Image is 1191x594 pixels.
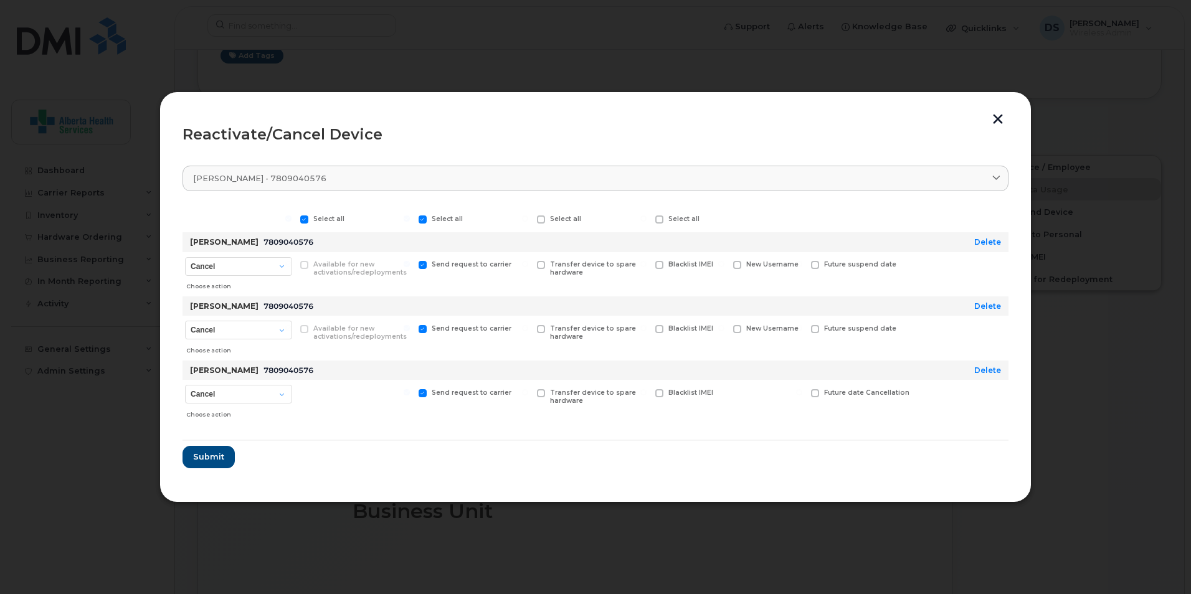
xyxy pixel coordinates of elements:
span: Future date Cancellation [824,389,909,397]
span: Select all [432,215,463,223]
div: Choose action [186,405,292,420]
span: Transfer device to spare hardware [550,260,636,276]
strong: [PERSON_NAME] [190,237,259,247]
span: New Username [746,260,799,268]
span: 7809040576 [263,301,313,311]
input: Blacklist IMEI [640,261,647,267]
span: [PERSON_NAME] - 7809040576 [193,172,326,184]
strong: [PERSON_NAME] [190,301,259,311]
input: Transfer device to spare hardware [522,325,528,331]
span: 7809040576 [263,365,313,375]
div: Choose action [186,341,292,356]
strong: [PERSON_NAME] [190,365,259,375]
span: New Username [746,324,799,332]
span: Transfer device to spare hardware [550,389,636,405]
input: Select all [404,215,410,222]
button: Submit [183,446,235,468]
input: Transfer device to spare hardware [522,261,528,267]
input: New Username [718,261,724,267]
input: Send request to carrier [404,261,410,267]
input: Available for new activations/redeployments [285,261,292,267]
span: Send request to carrier [432,324,511,332]
input: Future suspend date [796,261,802,267]
span: Blacklist IMEI [668,260,713,268]
span: Transfer device to spare hardware [550,324,636,341]
span: Select all [313,215,344,223]
span: Submit [193,451,224,463]
span: Send request to carrier [432,389,511,397]
input: New Username [718,325,724,331]
input: Send request to carrier [404,325,410,331]
span: Blacklist IMEI [668,324,713,332]
a: Delete [974,365,1001,375]
span: Select all [668,215,700,223]
input: Blacklist IMEI [640,325,647,331]
span: Available for new activations/redeployments [313,324,407,341]
a: Delete [974,237,1001,247]
div: Choose action [186,276,292,291]
input: Select all [522,215,528,222]
input: Future suspend date [796,325,802,331]
span: Future suspend date [824,260,896,268]
input: Send request to carrier [404,389,410,395]
input: Select all [640,215,647,222]
a: Delete [974,301,1001,311]
span: Available for new activations/redeployments [313,260,407,276]
span: Future suspend date [824,324,896,332]
input: Transfer device to spare hardware [522,389,528,395]
input: Blacklist IMEI [640,389,647,395]
span: Send request to carrier [432,260,511,268]
a: [PERSON_NAME] - 7809040576 [183,166,1008,191]
input: Future date Cancellation [796,389,802,395]
span: Blacklist IMEI [668,389,713,397]
div: Reactivate/Cancel Device [183,127,1008,142]
span: 7809040576 [263,237,313,247]
input: Available for new activations/redeployments [285,325,292,331]
span: Select all [550,215,581,223]
input: Select all [285,215,292,222]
